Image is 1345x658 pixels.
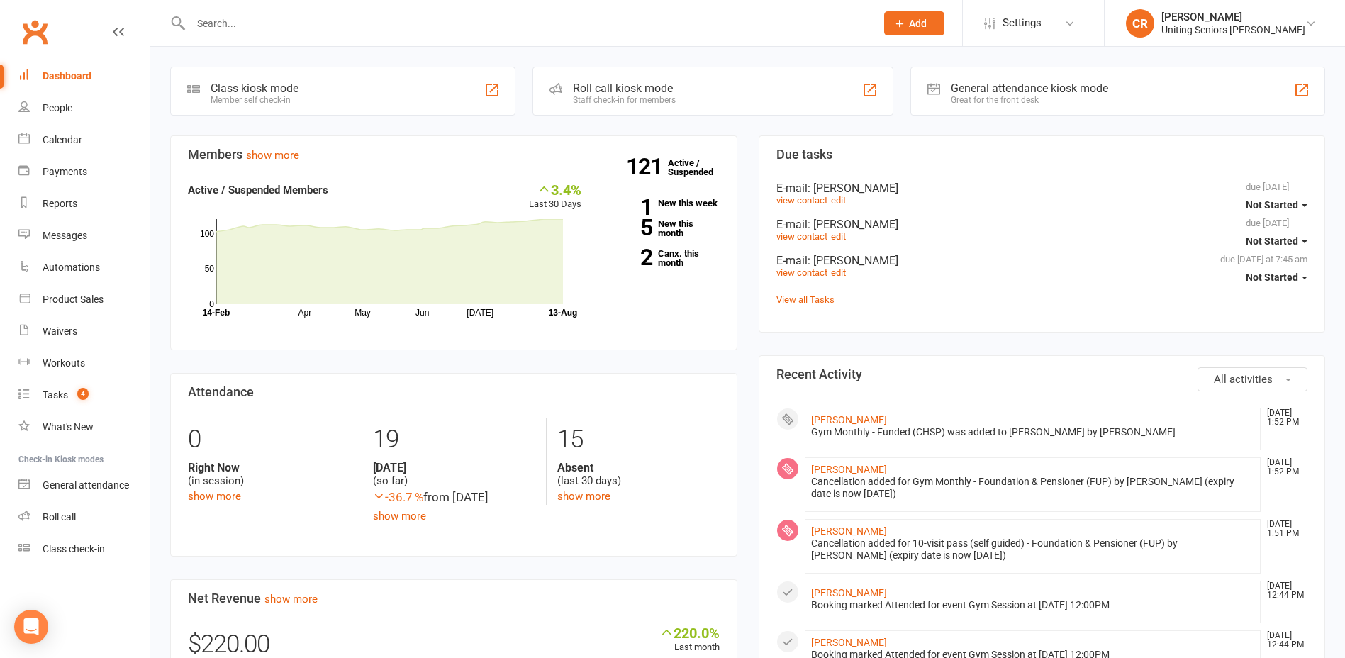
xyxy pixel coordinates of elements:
div: Calendar [43,134,82,145]
time: [DATE] 1:52 PM [1260,458,1307,476]
button: Not Started [1246,228,1307,254]
a: Roll call [18,501,150,533]
div: Member self check-in [211,95,298,105]
a: [PERSON_NAME] [811,525,887,537]
span: Not Started [1246,272,1298,283]
h3: Due tasks [776,147,1308,162]
a: view contact [776,267,827,278]
a: view contact [776,195,827,206]
span: Add [909,18,927,29]
time: [DATE] 1:51 PM [1260,520,1307,538]
div: Great for the front desk [951,95,1108,105]
a: Class kiosk mode [18,533,150,565]
span: Settings [1003,7,1042,39]
button: Not Started [1246,192,1307,218]
a: view contact [776,231,827,242]
strong: Absent [557,461,720,474]
div: Workouts [43,357,85,369]
a: 121Active / Suspended [668,147,730,187]
button: Not Started [1246,264,1307,290]
span: : [PERSON_NAME] [808,254,898,267]
span: Not Started [1246,199,1298,211]
a: 5New this month [603,219,720,238]
time: [DATE] 12:44 PM [1260,581,1307,600]
h3: Attendance [188,385,720,399]
button: All activities [1198,367,1307,391]
strong: [DATE] [373,461,535,474]
div: from [DATE] [373,488,535,507]
div: Cancellation added for Gym Monthly - Foundation & Pensioner (FUP) by [PERSON_NAME] (expiry date i... [811,476,1255,500]
a: Automations [18,252,150,284]
a: Calendar [18,124,150,156]
div: 19 [373,418,535,461]
a: show more [557,490,610,503]
div: 15 [557,418,720,461]
a: Payments [18,156,150,188]
strong: 5 [603,217,652,238]
strong: 1 [603,196,652,218]
div: E-mail [776,254,1308,267]
a: Tasks 4 [18,379,150,411]
a: show more [373,510,426,523]
a: Reports [18,188,150,220]
div: Waivers [43,325,77,337]
time: [DATE] 12:44 PM [1260,631,1307,649]
div: Class check-in [43,543,105,554]
strong: 2 [603,247,652,268]
strong: Active / Suspended Members [188,184,328,196]
h3: Members [188,147,720,162]
div: E-mail [776,218,1308,231]
a: Clubworx [17,14,52,50]
div: Class kiosk mode [211,82,298,95]
span: : [PERSON_NAME] [808,182,898,195]
div: Messages [43,230,87,241]
div: What's New [43,421,94,433]
span: : [PERSON_NAME] [808,218,898,231]
input: Search... [186,13,866,33]
a: Workouts [18,347,150,379]
button: Add [884,11,944,35]
div: 220.0% [659,625,720,640]
div: People [43,102,72,113]
a: 1New this week [603,199,720,208]
div: Booking marked Attended for event Gym Session at [DATE] 12:00PM [811,599,1255,611]
a: [PERSON_NAME] [811,587,887,598]
div: [PERSON_NAME] [1161,11,1305,23]
a: edit [831,231,846,242]
div: General attendance kiosk mode [951,82,1108,95]
a: Product Sales [18,284,150,316]
a: What's New [18,411,150,443]
div: Product Sales [43,294,104,305]
div: Cancellation added for 10-visit pass (self guided) - Foundation & Pensioner (FUP) by [PERSON_NAME... [811,537,1255,562]
div: Staff check-in for members [573,95,676,105]
span: -36.7 % [373,490,423,504]
time: [DATE] 1:52 PM [1260,408,1307,427]
div: 0 [188,418,351,461]
a: [PERSON_NAME] [811,637,887,648]
h3: Net Revenue [188,591,720,606]
strong: Right Now [188,461,351,474]
a: edit [831,267,846,278]
a: show more [246,149,299,162]
span: 4 [77,388,89,400]
strong: 121 [626,156,668,177]
a: 2Canx. this month [603,249,720,267]
div: Last month [659,625,720,655]
a: Messages [18,220,150,252]
div: Tasks [43,389,68,401]
div: (so far) [373,461,535,488]
div: (in session) [188,461,351,488]
div: CR [1126,9,1154,38]
div: Roll call [43,511,76,523]
div: 3.4% [529,182,581,197]
div: E-mail [776,182,1308,195]
div: Payments [43,166,87,177]
div: Roll call kiosk mode [573,82,676,95]
a: General attendance kiosk mode [18,469,150,501]
a: edit [831,195,846,206]
a: [PERSON_NAME] [811,414,887,425]
div: Open Intercom Messenger [14,610,48,644]
div: Uniting Seniors [PERSON_NAME] [1161,23,1305,36]
span: Not Started [1246,235,1298,247]
div: (last 30 days) [557,461,720,488]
